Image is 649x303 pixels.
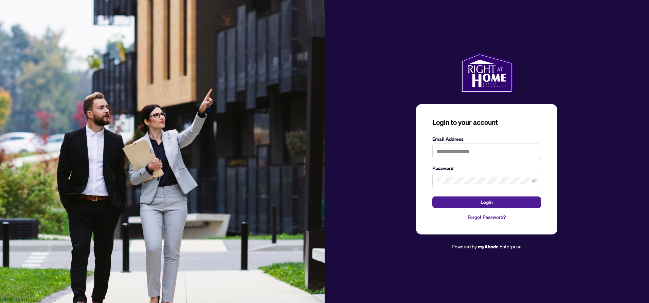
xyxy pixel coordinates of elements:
label: Password [432,165,541,172]
h3: Login to your account [432,118,541,127]
img: ma-logo [461,53,513,93]
span: eye-invisible [532,178,537,183]
button: Login [432,196,541,208]
a: Forgot Password? [432,213,541,221]
span: Login [481,197,493,208]
a: myAbode [478,243,499,250]
label: Email Address [432,135,541,143]
span: Enterprise [500,243,522,249]
span: Powered by [452,243,477,249]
